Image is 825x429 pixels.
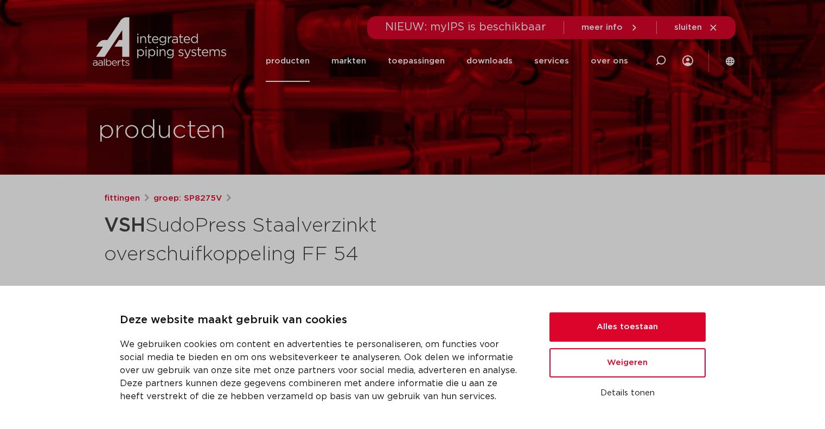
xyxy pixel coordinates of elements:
span: sluiten [674,23,702,31]
button: Details tonen [549,384,706,402]
nav: Menu [266,40,628,82]
a: producten [266,40,310,82]
h1: SudoPress Staalverzinkt overschuifkoppeling FF 54 [104,209,511,268]
a: groep: SP8275V [154,192,222,205]
a: markten [331,40,366,82]
p: Deze website maakt gebruik van cookies [120,312,523,329]
a: meer info [581,23,639,33]
a: toepassingen [388,40,445,82]
a: sluiten [674,23,718,33]
span: meer info [581,23,623,31]
strong: VSH [104,216,145,235]
p: We gebruiken cookies om content en advertenties te personaliseren, om functies voor social media ... [120,338,523,403]
span: NIEUW: myIPS is beschikbaar [385,22,546,33]
button: Alles toestaan [549,312,706,342]
h1: producten [98,113,226,148]
a: fittingen [104,192,140,205]
a: over ons [591,40,628,82]
a: downloads [466,40,513,82]
a: services [534,40,569,82]
button: Weigeren [549,348,706,377]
